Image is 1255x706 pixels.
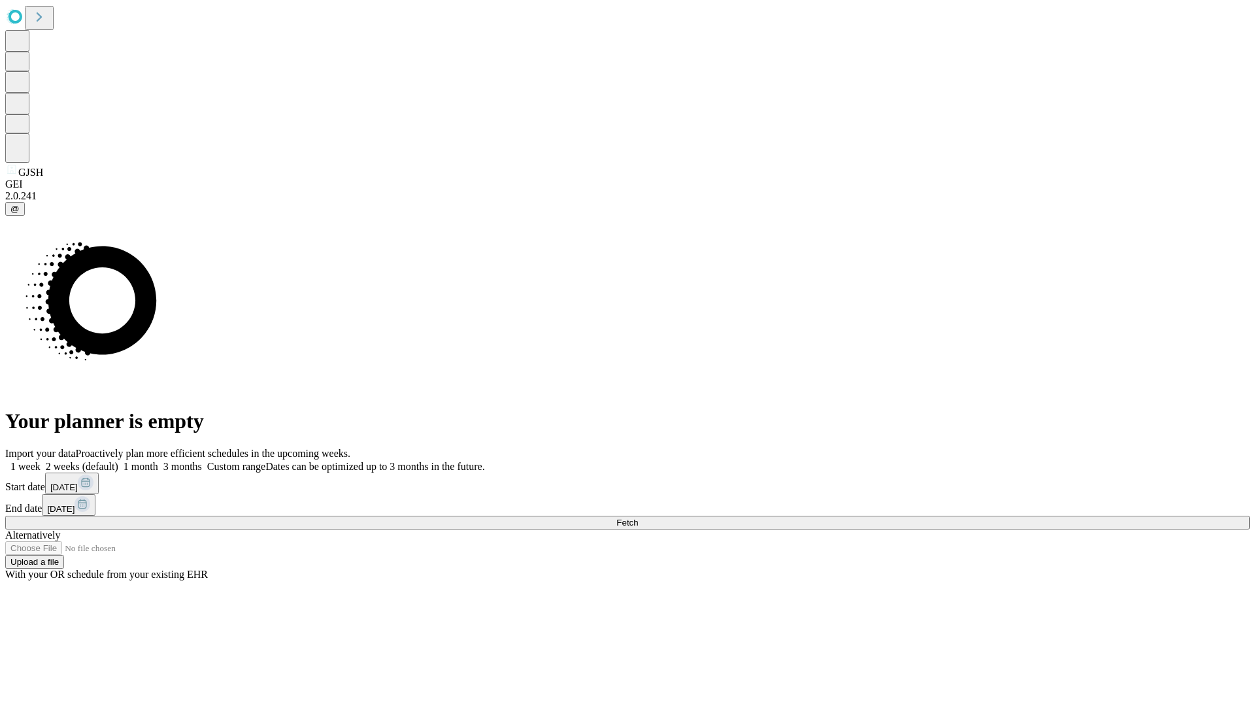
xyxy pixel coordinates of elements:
span: [DATE] [50,482,78,492]
div: Start date [5,473,1250,494]
span: Dates can be optimized up to 3 months in the future. [265,461,484,472]
div: End date [5,494,1250,516]
span: 2 weeks (default) [46,461,118,472]
button: [DATE] [42,494,95,516]
span: 1 month [124,461,158,472]
h1: Your planner is empty [5,409,1250,433]
span: Alternatively [5,529,60,541]
button: [DATE] [45,473,99,494]
span: Custom range [207,461,265,472]
span: 1 week [10,461,41,472]
span: @ [10,204,20,214]
span: [DATE] [47,504,75,514]
div: GEI [5,178,1250,190]
span: Proactively plan more efficient schedules in the upcoming weeks. [76,448,350,459]
span: Fetch [616,518,638,528]
span: GJSH [18,167,43,178]
div: 2.0.241 [5,190,1250,202]
span: With your OR schedule from your existing EHR [5,569,208,580]
button: @ [5,202,25,216]
button: Fetch [5,516,1250,529]
span: Import your data [5,448,76,459]
button: Upload a file [5,555,64,569]
span: 3 months [163,461,202,472]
